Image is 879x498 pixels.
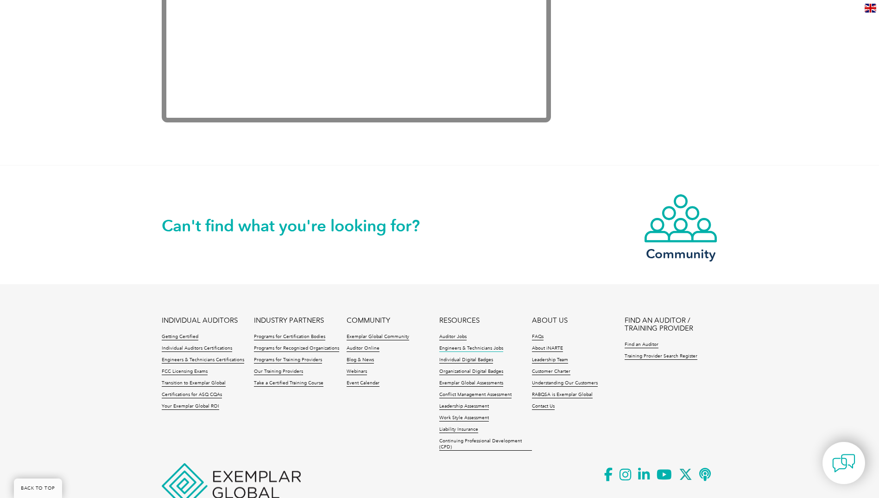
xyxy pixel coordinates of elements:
[439,403,489,410] a: Leadership Assessment
[254,380,323,387] a: Take a Certified Training Course
[162,345,232,352] a: Individual Auditors Certifications
[532,380,598,387] a: Understanding Our Customers
[347,357,374,364] a: Blog & News
[532,403,555,410] a: Contact Us
[439,438,532,451] a: Continuing Professional Development (CPD)
[532,357,568,364] a: Leadership Team
[625,342,658,348] a: Find an Auditor
[347,334,409,340] a: Exemplar Global Community
[162,369,208,375] a: FCC Licensing Exams
[644,248,718,260] h3: Community
[439,334,467,340] a: Auditor Jobs
[439,345,503,352] a: Engineers & Technicians Jobs
[439,392,512,398] a: Conflict Management Assessment
[162,317,238,325] a: INDIVIDUAL AUDITORS
[532,392,593,398] a: RABQSA is Exemplar Global
[532,345,563,352] a: About iNARTE
[162,218,440,233] h2: Can't find what you're looking for?
[347,345,379,352] a: Auditor Online
[162,380,226,387] a: Transition to Exemplar Global
[254,317,324,325] a: INDUSTRY PARTNERS
[254,334,325,340] a: Programs for Certification Bodies
[162,334,198,340] a: Getting Certified
[532,334,544,340] a: FAQs
[439,357,493,364] a: Individual Digital Badges
[532,317,568,325] a: ABOUT US
[625,317,717,332] a: FIND AN AUDITOR / TRAINING PROVIDER
[254,357,322,364] a: Programs for Training Providers
[254,345,339,352] a: Programs for Recognized Organizations
[162,392,222,398] a: Certifications for ASQ CQAs
[439,317,480,325] a: RESOURCES
[14,479,62,498] a: BACK TO TOP
[439,415,489,421] a: Work Style Assessment
[532,369,570,375] a: Customer Charter
[347,369,367,375] a: Webinars
[625,353,697,360] a: Training Provider Search Register
[347,380,379,387] a: Event Calendar
[254,369,303,375] a: Our Training Providers
[439,369,503,375] a: Organizational Digital Badges
[832,452,855,475] img: contact-chat.png
[644,193,718,243] img: icon-community.webp
[439,380,503,387] a: Exemplar Global Assessments
[347,317,390,325] a: COMMUNITY
[162,403,219,410] a: Your Exemplar Global ROI
[162,357,244,364] a: Engineers & Technicians Certifications
[644,193,718,260] a: Community
[865,4,876,13] img: en
[439,427,478,433] a: Liability Insurance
